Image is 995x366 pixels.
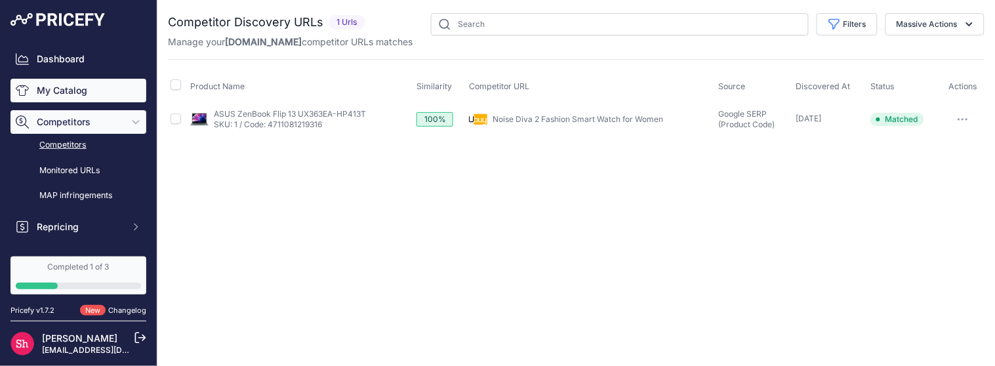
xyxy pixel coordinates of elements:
[10,13,105,26] img: Pricefy Logo
[42,345,179,355] a: [EMAIL_ADDRESS][DOMAIN_NAME]
[10,305,54,316] div: Pricefy v1.7.2
[870,81,895,91] span: Status
[329,15,365,30] span: 1 Urls
[168,13,323,31] h2: Competitor Discovery URLs
[214,119,322,129] a: SKU: 1 / Code: 4711081219316
[469,81,529,91] span: Competitor URL
[817,13,878,35] button: Filters
[870,113,924,126] span: Matched
[80,305,106,316] span: New
[10,110,146,134] button: Competitors
[493,114,663,124] a: Noise Diva 2 Fashion Smart Watch for Women
[10,256,146,295] a: Completed 1 of 3
[225,36,302,47] span: [DOMAIN_NAME]
[10,215,146,239] button: Repricing
[10,134,146,157] a: Competitors
[168,35,413,49] p: Manage your competitor URLs matches
[10,47,146,71] a: Dashboard
[431,13,809,35] input: Search
[885,13,985,35] button: Massive Actions
[10,79,146,102] a: My Catalog
[37,115,123,129] span: Competitors
[10,247,146,270] button: Reports
[37,220,123,234] span: Repricing
[796,113,821,123] span: [DATE]
[214,109,366,119] a: ASUS ZenBook Flip 13 UX363EA-HP413T
[719,81,746,91] span: Source
[796,81,850,91] span: Discovered At
[16,262,141,272] div: Completed 1 of 3
[108,306,146,315] a: Changelog
[10,184,146,207] a: MAP infringements
[416,112,453,127] div: 100%
[190,81,245,91] span: Product Name
[719,109,775,129] span: Google SERP (Product Code)
[10,159,146,182] a: Monitored URLs
[42,333,117,344] a: [PERSON_NAME]
[948,81,977,91] span: Actions
[416,81,452,91] span: Similarity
